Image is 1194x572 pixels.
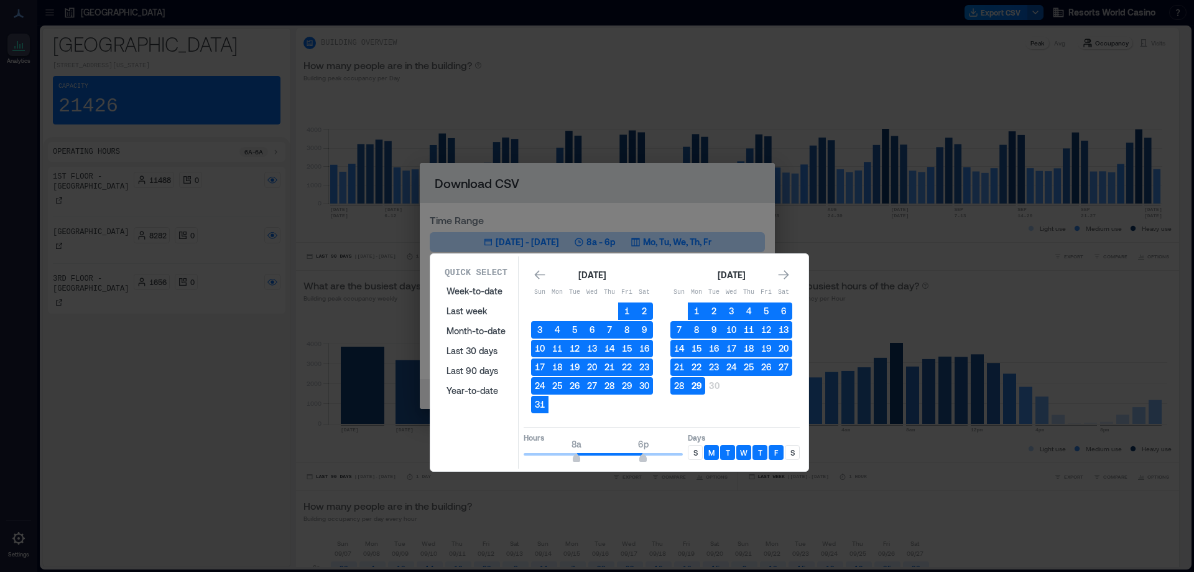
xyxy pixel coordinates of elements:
[705,377,723,395] button: 30
[688,377,705,395] button: 29
[670,377,688,395] button: 28
[572,439,581,449] span: 8a
[775,321,792,339] button: 13
[636,359,653,376] button: 23
[548,377,566,395] button: 25
[775,359,792,376] button: 27
[566,284,583,301] th: Tuesday
[636,321,653,339] button: 9
[575,268,609,283] div: [DATE]
[740,448,747,457] p: W
[583,284,601,301] th: Wednesday
[636,340,653,357] button: 16
[775,340,792,357] button: 20
[618,340,636,357] button: 15
[531,359,548,376] button: 17
[723,321,740,339] button: 10
[775,288,792,298] p: Sat
[740,288,757,298] p: Thu
[566,321,583,339] button: 5
[583,288,601,298] p: Wed
[601,288,618,298] p: Thu
[531,288,548,298] p: Sun
[524,433,683,443] p: Hours
[548,288,566,298] p: Mon
[705,321,723,339] button: 9
[757,284,775,301] th: Friday
[688,359,705,376] button: 22
[618,321,636,339] button: 8
[670,284,688,301] th: Sunday
[670,359,688,376] button: 21
[439,321,513,341] button: Month-to-date
[740,359,757,376] button: 25
[688,288,705,298] p: Mon
[758,448,762,457] p: T
[775,266,792,284] button: Go to next month
[618,284,636,301] th: Friday
[705,284,723,301] th: Tuesday
[670,340,688,357] button: 14
[548,321,566,339] button: 4
[445,266,507,279] p: Quick Select
[705,340,723,357] button: 16
[618,377,636,395] button: 29
[601,359,618,376] button: 21
[566,377,583,395] button: 26
[601,340,618,357] button: 14
[740,302,757,320] button: 4
[723,340,740,357] button: 17
[726,448,730,457] p: T
[636,302,653,320] button: 2
[548,359,566,376] button: 18
[636,284,653,301] th: Saturday
[601,284,618,301] th: Thursday
[790,448,795,457] p: S
[757,359,775,376] button: 26
[740,340,757,357] button: 18
[531,284,548,301] th: Sunday
[636,288,653,298] p: Sat
[688,284,705,301] th: Monday
[757,302,775,320] button: 5
[636,377,653,395] button: 30
[740,284,757,301] th: Thursday
[688,433,800,443] p: Days
[693,448,698,457] p: S
[583,340,601,357] button: 13
[566,340,583,357] button: 12
[601,377,618,395] button: 28
[708,448,715,457] p: M
[531,340,548,357] button: 10
[548,284,566,301] th: Monday
[618,359,636,376] button: 22
[723,288,740,298] p: Wed
[638,439,649,449] span: 6p
[757,340,775,357] button: 19
[757,288,775,298] p: Fri
[548,340,566,357] button: 11
[705,359,723,376] button: 23
[583,359,601,376] button: 20
[688,340,705,357] button: 15
[740,321,757,339] button: 11
[439,341,513,361] button: Last 30 days
[439,281,513,301] button: Week-to-date
[583,377,601,395] button: 27
[670,288,688,298] p: Sun
[601,321,618,339] button: 7
[531,321,548,339] button: 3
[566,359,583,376] button: 19
[688,321,705,339] button: 8
[618,302,636,320] button: 1
[439,301,513,321] button: Last week
[705,288,723,298] p: Tue
[583,321,601,339] button: 6
[531,266,548,284] button: Go to previous month
[714,268,749,283] div: [DATE]
[439,361,513,381] button: Last 90 days
[775,302,792,320] button: 6
[439,381,513,401] button: Year-to-date
[774,448,778,457] p: F
[723,284,740,301] th: Wednesday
